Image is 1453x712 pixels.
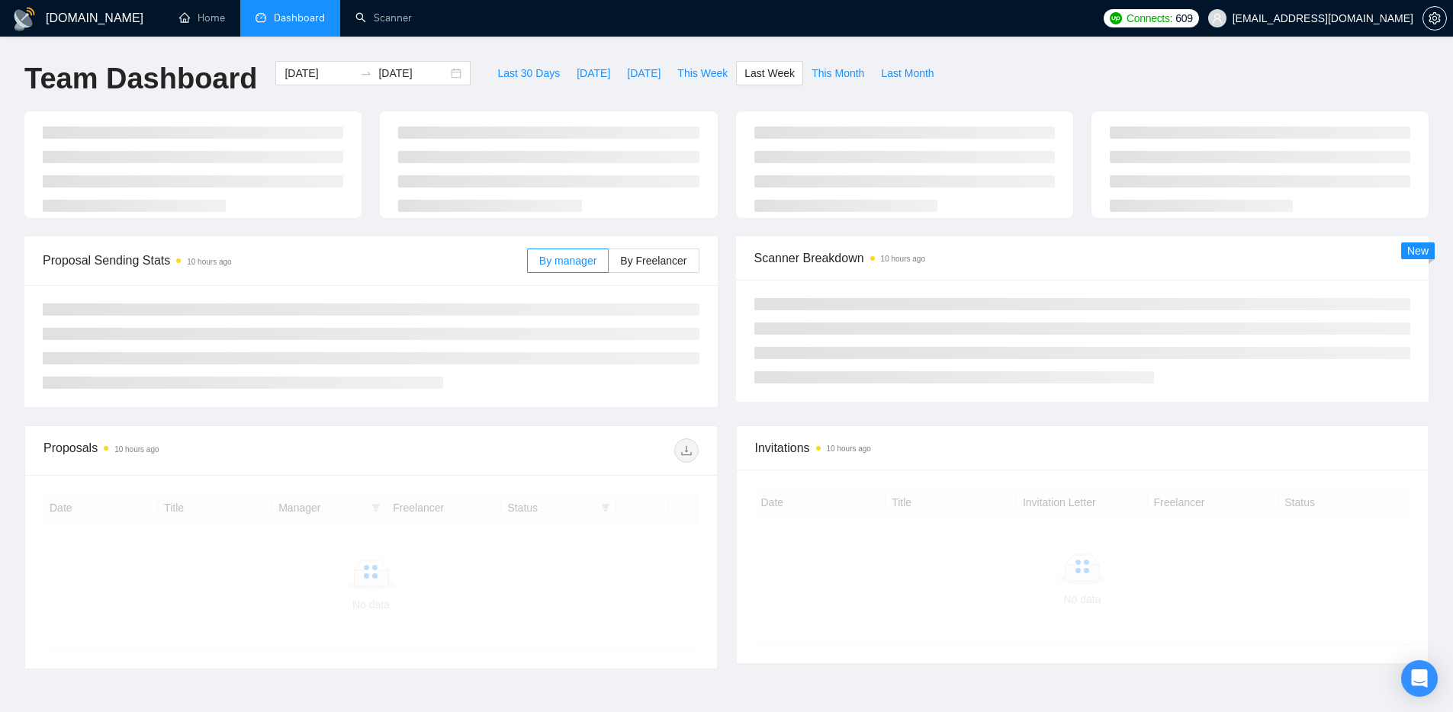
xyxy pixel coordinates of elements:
[1423,12,1446,24] span: setting
[755,438,1410,457] span: Invitations
[803,61,873,85] button: This Month
[568,61,619,85] button: [DATE]
[1110,12,1122,24] img: upwork-logo.png
[539,255,596,267] span: By manager
[187,258,231,266] time: 10 hours ago
[669,61,736,85] button: This Week
[1127,10,1172,27] span: Connects:
[627,65,661,82] span: [DATE]
[1422,12,1447,24] a: setting
[1401,660,1438,697] div: Open Intercom Messenger
[1422,6,1447,30] button: setting
[360,67,372,79] span: to
[744,65,795,82] span: Last Week
[620,255,686,267] span: By Freelancer
[1175,10,1192,27] span: 609
[754,249,1411,268] span: Scanner Breakdown
[677,65,728,82] span: This Week
[43,251,527,270] span: Proposal Sending Stats
[360,67,372,79] span: swap-right
[274,11,325,24] span: Dashboard
[489,61,568,85] button: Last 30 Days
[12,7,37,31] img: logo
[881,65,934,82] span: Last Month
[1212,13,1223,24] span: user
[43,438,371,463] div: Proposals
[256,12,266,23] span: dashboard
[736,61,803,85] button: Last Week
[179,11,225,24] a: homeHome
[619,61,669,85] button: [DATE]
[114,445,159,454] time: 10 hours ago
[497,65,560,82] span: Last 30 Days
[873,61,942,85] button: Last Month
[355,11,412,24] a: searchScanner
[577,65,610,82] span: [DATE]
[1407,245,1429,257] span: New
[24,61,257,97] h1: Team Dashboard
[812,65,864,82] span: This Month
[284,65,354,82] input: Start date
[881,255,925,263] time: 10 hours ago
[827,444,871,453] time: 10 hours ago
[378,65,448,82] input: End date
